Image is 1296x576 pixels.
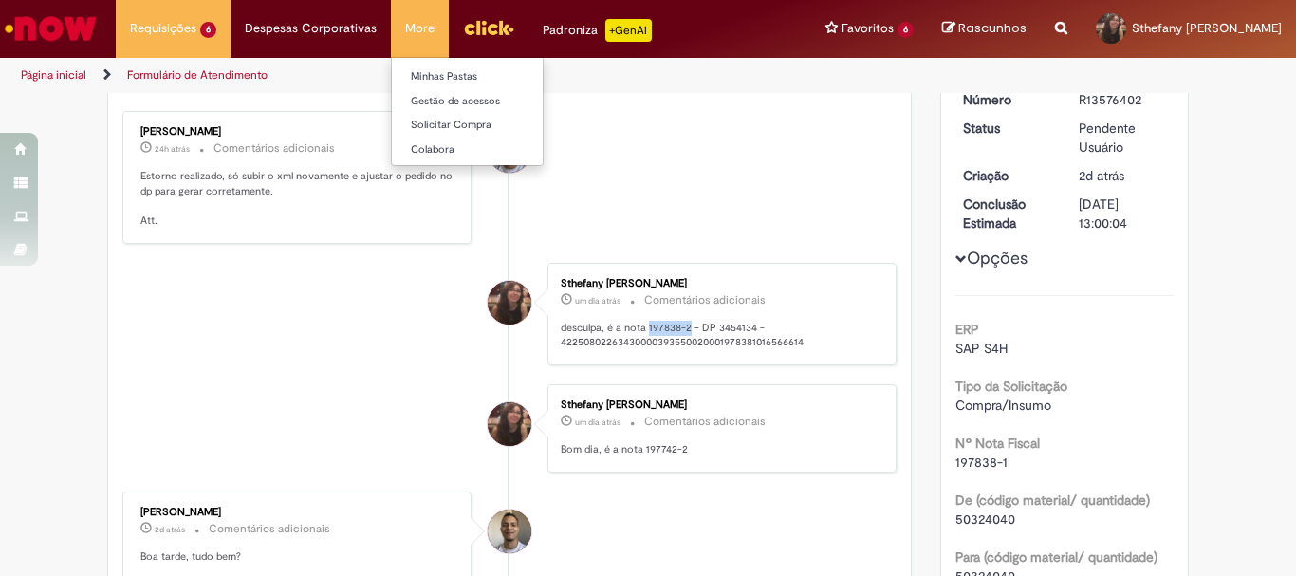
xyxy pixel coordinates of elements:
[130,19,196,38] span: Requisições
[155,524,185,535] span: 2d atrás
[949,90,1065,109] dt: Número
[605,19,652,42] p: +GenAi
[245,19,377,38] span: Despesas Corporativas
[1132,20,1282,36] span: Sthefany [PERSON_NAME]
[213,140,335,157] small: Comentários adicionais
[392,115,601,136] a: Solicitar Compra
[949,195,1065,232] dt: Conclusão Estimada
[955,548,1157,566] b: Para (código material/ quantidade)
[14,58,850,93] ul: Trilhas de página
[561,278,877,289] div: Sthefany [PERSON_NAME]
[561,399,877,411] div: Sthefany [PERSON_NAME]
[140,507,456,518] div: [PERSON_NAME]
[955,492,1150,509] b: De (código material/ quantidade)
[140,126,456,138] div: [PERSON_NAME]
[1079,119,1167,157] div: Pendente Usuário
[958,19,1027,37] span: Rascunhos
[200,22,216,38] span: 6
[2,9,100,47] img: ServiceNow
[488,281,531,325] div: Sthefany Victoria Bernardino Dargas
[955,340,1008,357] span: SAP S4H
[21,67,86,83] a: Página inicial
[575,417,620,428] time: 30/09/2025 11:12:10
[140,169,456,229] p: Estorno realizado, só subir o xml novamente e ajustar o pedido no dp para gerar corretamente. Att.
[561,321,877,350] p: desculpa, é a nota 197838-2 - DP 3454134 - 42250802263430000393550020001978381016566614
[405,19,435,38] span: More
[463,13,514,42] img: click_logo_yellow_360x200.png
[955,378,1067,395] b: Tipo da Solicitação
[575,417,620,428] span: um dia atrás
[561,442,877,457] p: Bom dia, é a nota 197742-2
[575,295,620,307] span: um dia atrás
[575,295,620,307] time: 30/09/2025 11:17:41
[955,321,979,338] b: ERP
[949,119,1065,138] dt: Status
[1079,167,1124,184] span: 2d atrás
[155,143,190,155] time: 30/09/2025 11:38:01
[127,67,268,83] a: Formulário de Atendimento
[392,91,601,112] a: Gestão de acessos
[391,57,544,166] ul: More
[209,521,330,537] small: Comentários adicionais
[155,143,190,155] span: 24h atrás
[942,20,1027,38] a: Rascunhos
[1079,166,1167,185] div: 29/09/2025 11:59:27
[392,66,601,87] a: Minhas Pastas
[644,414,766,430] small: Comentários adicionais
[392,139,601,160] a: Colabora
[155,524,185,535] time: 29/09/2025 14:11:36
[488,402,531,446] div: Sthefany Victoria Bernardino Dargas
[1079,167,1124,184] time: 29/09/2025 11:59:27
[955,435,1040,452] b: Nº Nota Fiscal
[955,397,1051,414] span: Compra/Insumo
[842,19,894,38] span: Favoritos
[955,454,1008,471] span: 197838-1
[543,19,652,42] div: Padroniza
[1079,90,1167,109] div: R13576402
[488,510,531,553] div: Joziano De Jesus Oliveira
[644,292,766,308] small: Comentários adicionais
[1079,195,1167,232] div: [DATE] 13:00:04
[898,22,914,38] span: 6
[949,166,1065,185] dt: Criação
[955,511,1015,528] span: 50324040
